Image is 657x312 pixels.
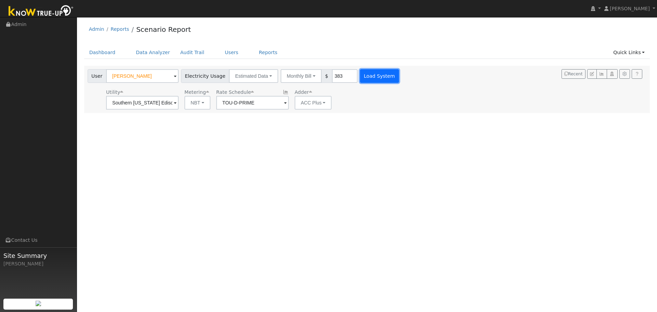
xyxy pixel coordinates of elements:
button: Multi-Series Graph [596,69,607,79]
a: Help Link [632,69,642,79]
button: Estimated Data [229,69,278,83]
img: retrieve [36,301,41,306]
button: Login As [607,69,617,79]
a: Audit Trail [175,46,209,59]
a: Dashboard [84,46,121,59]
a: Scenario Report [136,25,191,34]
button: Settings [619,69,630,79]
a: Quick Links [608,46,650,59]
button: Recent [562,69,585,79]
a: Data Analyzer [131,46,175,59]
input: Select a User [106,69,179,83]
button: Edit User [587,69,597,79]
button: Load System [360,69,399,83]
button: ACC Plus [295,96,332,110]
span: User [88,69,106,83]
a: Admin [89,26,104,32]
a: Reports [254,46,283,59]
a: Users [220,46,244,59]
span: Site Summary [3,251,73,260]
span: Alias: None [216,89,254,95]
div: [PERSON_NAME] [3,260,73,267]
span: Electricity Usage [181,69,229,83]
button: Monthly Bill [281,69,322,83]
span: [PERSON_NAME] [610,6,650,11]
div: Utility [106,89,179,96]
button: NBT [184,96,210,110]
div: Metering [184,89,210,96]
img: Know True-Up [5,4,77,19]
input: Select a Utility [106,96,179,110]
a: Reports [111,26,129,32]
div: Adder [295,89,332,96]
input: Select a Rate Schedule [216,96,289,110]
span: $ [321,69,332,83]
